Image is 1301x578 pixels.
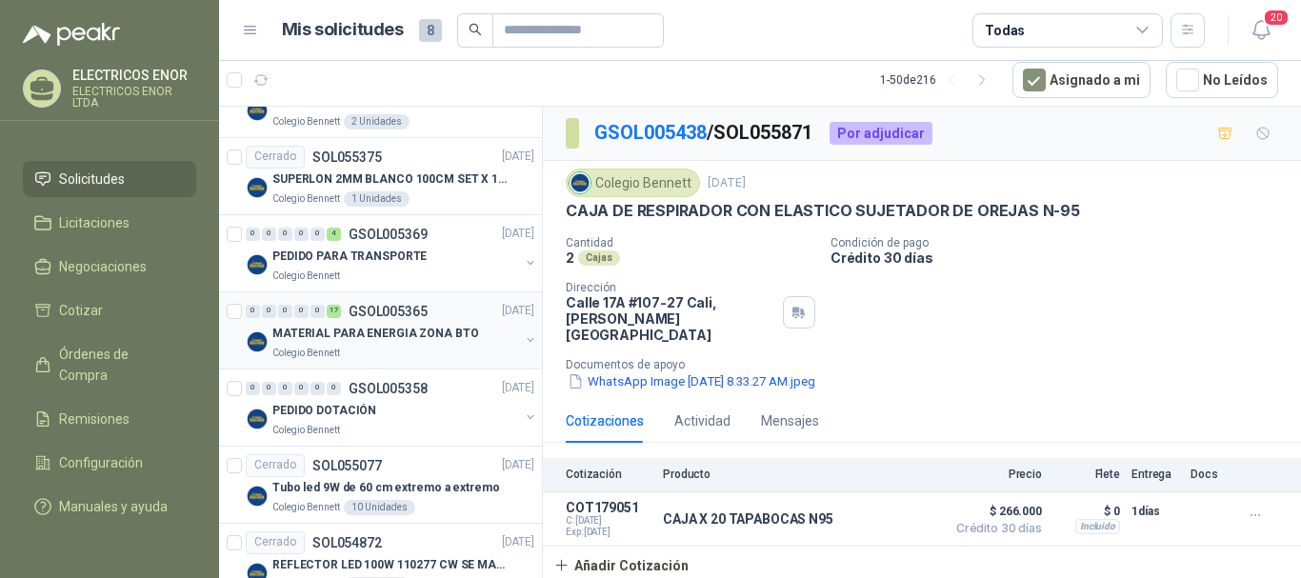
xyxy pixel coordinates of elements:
[23,445,196,481] a: Configuración
[272,269,340,284] p: Colegio Bennett
[830,122,932,145] div: Por adjudicar
[262,382,276,395] div: 0
[59,212,130,233] span: Licitaciones
[349,305,428,318] p: GSOL005365
[272,248,427,266] p: PEDIDO PARA TRANSPORTE
[947,500,1042,523] span: $ 266.000
[23,23,120,46] img: Logo peakr
[502,225,534,243] p: [DATE]
[278,228,292,241] div: 0
[663,468,935,481] p: Producto
[59,452,143,473] span: Configuración
[594,121,707,144] a: GSOL005438
[1053,468,1120,481] p: Flete
[312,150,382,164] p: SOL055375
[566,468,651,481] p: Cotización
[23,488,196,525] a: Manuales y ayuda
[262,228,276,241] div: 0
[23,292,196,329] a: Cotizar
[312,459,382,472] p: SOL055077
[663,511,833,527] p: CAJA X 20 TAPABOCAS N95
[674,410,731,431] div: Actividad
[272,346,340,361] p: Colegio Bennett
[570,172,590,193] img: Company Logo
[327,382,341,395] div: 0
[246,485,269,508] img: Company Logo
[566,371,817,391] button: WhatsApp Image [DATE] 8.33.27 AM.jpeg
[59,300,103,321] span: Cotizar
[344,191,410,207] div: 1 Unidades
[327,305,341,318] div: 17
[566,358,1293,371] p: Documentos de apoyo
[1131,468,1179,481] p: Entrega
[1012,62,1151,98] button: Asignado a mi
[246,99,269,122] img: Company Logo
[246,146,305,169] div: Cerrado
[294,228,309,241] div: 0
[278,382,292,395] div: 0
[59,409,130,429] span: Remisiones
[23,401,196,437] a: Remisiones
[708,174,746,192] p: [DATE]
[272,191,340,207] p: Colegio Bennett
[469,23,482,36] span: search
[578,250,620,266] div: Cajas
[594,118,814,148] p: / SOL055871
[272,402,376,420] p: PEDIDO DOTACIÓN
[502,456,534,474] p: [DATE]
[1244,13,1278,48] button: 20
[282,16,404,44] h1: Mis solicitudes
[502,533,534,551] p: [DATE]
[566,201,1080,221] p: CAJA DE RESPIRADOR CON ELASTICO SUJETADOR DE OREJAS N-95
[310,305,325,318] div: 0
[1053,500,1120,523] p: $ 0
[246,377,538,438] a: 0 0 0 0 0 0 GSOL005358[DATE] Company LogoPEDIDO DOTACIÓNColegio Bennett
[219,138,542,215] a: CerradoSOL055375[DATE] Company LogoSUPERLON 2MM BLANCO 100CM SET X 150 METROSColegio Bennett1 Uni...
[246,382,260,395] div: 0
[59,344,178,386] span: Órdenes de Compra
[310,228,325,241] div: 0
[831,249,1293,266] p: Crédito 30 días
[502,302,534,320] p: [DATE]
[278,305,292,318] div: 0
[566,515,651,527] span: C: [DATE]
[344,114,410,130] div: 2 Unidades
[23,249,196,285] a: Negociaciones
[59,169,125,189] span: Solicitudes
[72,69,196,82] p: ELECTRICOS ENOR
[349,228,428,241] p: GSOL005369
[566,249,574,266] p: 2
[831,236,1293,249] p: Condición de pago
[344,500,415,515] div: 10 Unidades
[246,176,269,199] img: Company Logo
[1263,9,1290,27] span: 20
[312,536,382,549] p: SOL054872
[59,496,168,517] span: Manuales y ayuda
[1191,468,1229,481] p: Docs
[419,19,442,42] span: 8
[272,500,340,515] p: Colegio Bennett
[566,410,644,431] div: Cotizaciones
[947,523,1042,534] span: Crédito 30 días
[262,305,276,318] div: 0
[272,114,340,130] p: Colegio Bennett
[1075,519,1120,534] div: Incluido
[880,65,997,95] div: 1 - 50 de 216
[985,20,1025,41] div: Todas
[246,531,305,554] div: Cerrado
[246,408,269,430] img: Company Logo
[272,556,510,574] p: REFLECTOR LED 100W 110277 CW SE MARCA: PILA BY PHILIPS
[246,454,305,477] div: Cerrado
[566,500,651,515] p: COT179051
[246,330,269,353] img: Company Logo
[246,305,260,318] div: 0
[1166,62,1278,98] button: No Leídos
[566,281,775,294] p: Dirección
[246,300,538,361] a: 0 0 0 0 0 17 GSOL005365[DATE] Company LogoMATERIAL PARA ENERGIA ZONA BTOColegio Bennett
[23,336,196,393] a: Órdenes de Compra
[219,447,542,524] a: CerradoSOL055077[DATE] Company LogoTubo led 9W de 60 cm extremo a extremoColegio Bennett10 Unidades
[246,253,269,276] img: Company Logo
[761,410,819,431] div: Mensajes
[272,325,478,343] p: MATERIAL PARA ENERGIA ZONA BTO
[502,379,534,397] p: [DATE]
